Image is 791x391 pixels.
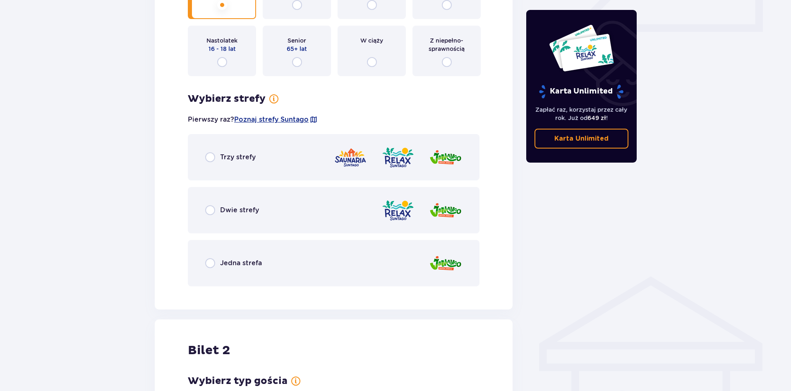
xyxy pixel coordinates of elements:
p: W ciąży [360,36,383,45]
p: Pierwszy raz? [188,115,318,124]
p: Trzy strefy [220,153,256,162]
p: 65+ lat [287,45,307,53]
p: Zapłać raz, korzystaj przez cały rok. Już od ! [535,106,629,122]
p: Dwie strefy [220,206,259,215]
img: zone logo [429,199,462,222]
img: zone logo [334,146,367,169]
span: 649 zł [587,115,606,121]
p: Senior [288,36,306,45]
p: Wybierz typ gościa [188,375,288,387]
img: zone logo [381,199,415,222]
p: Karta Unlimited [538,84,624,99]
p: Karta Unlimited [554,134,609,143]
p: Z niepełno­sprawnością [420,36,473,53]
img: zone logo [381,146,415,169]
p: Jedna strefa [220,259,262,268]
a: Poznaj strefy Suntago [234,115,309,124]
img: zone logo [429,252,462,275]
img: zone logo [429,146,462,169]
p: 16 - 18 lat [209,45,236,53]
p: Nastolatek [206,36,237,45]
p: Wybierz strefy [188,93,266,105]
p: Bilet 2 [188,343,230,358]
a: Karta Unlimited [535,129,629,149]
